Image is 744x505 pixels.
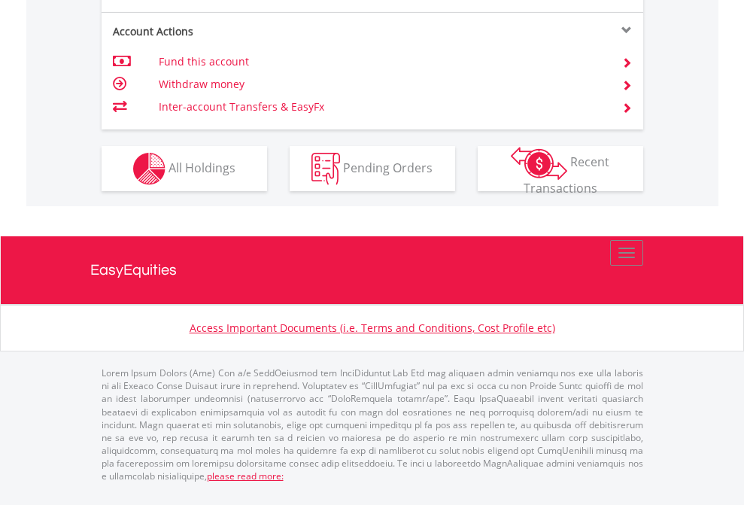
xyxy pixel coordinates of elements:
[102,24,372,39] div: Account Actions
[190,321,555,335] a: Access Important Documents (i.e. Terms and Conditions, Cost Profile etc)
[290,146,455,191] button: Pending Orders
[311,153,340,185] img: pending_instructions-wht.png
[511,147,567,180] img: transactions-zar-wht.png
[207,470,284,482] a: please read more:
[102,146,267,191] button: All Holdings
[90,236,654,304] a: EasyEquities
[102,367,643,482] p: Lorem Ipsum Dolors (Ame) Con a/e SeddOeiusmod tem InciDiduntut Lab Etd mag aliquaen admin veniamq...
[478,146,643,191] button: Recent Transactions
[133,153,166,185] img: holdings-wht.png
[169,159,235,175] span: All Holdings
[159,96,603,118] td: Inter-account Transfers & EasyFx
[159,50,603,73] td: Fund this account
[159,73,603,96] td: Withdraw money
[343,159,433,175] span: Pending Orders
